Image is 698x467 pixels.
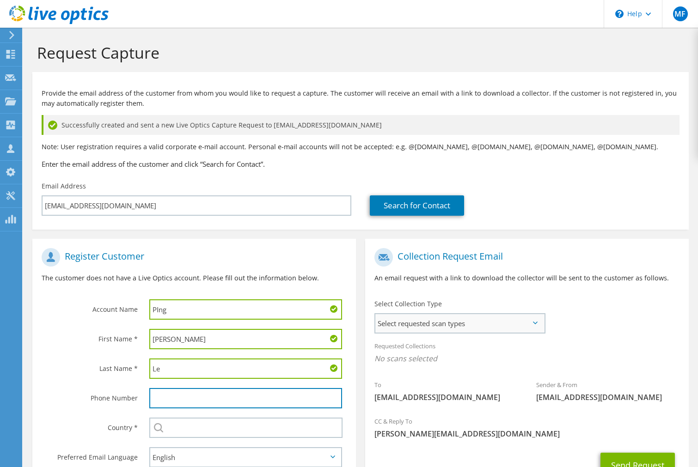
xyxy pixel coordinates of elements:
div: CC & Reply To [365,412,689,443]
p: An email request with a link to download the collector will be sent to the customer as follows. [374,273,680,283]
div: To [365,375,527,407]
p: The customer does not have a Live Optics account. Please fill out the information below. [42,273,347,283]
span: MF [673,6,688,21]
span: Select requested scan types [375,314,544,333]
div: Requested Collections [365,336,689,370]
span: [PERSON_NAME][EMAIL_ADDRESS][DOMAIN_NAME] [374,429,680,439]
p: Note: User registration requires a valid corporate e-mail account. Personal e-mail accounts will ... [42,142,680,152]
svg: \n [615,10,624,18]
h3: Enter the email address of the customer and click “Search for Contact”. [42,159,680,169]
label: Last Name * [42,358,138,373]
h1: Collection Request Email [374,248,675,267]
label: Select Collection Type [374,299,442,309]
span: Successfully created and sent a new Live Optics Capture Request to [EMAIL_ADDRESS][DOMAIN_NAME] [61,120,382,130]
span: [EMAIL_ADDRESS][DOMAIN_NAME] [374,392,518,402]
label: Phone Number [42,388,138,403]
h1: Request Capture [37,43,680,62]
label: Email Address [42,182,86,191]
span: No scans selected [374,353,680,364]
a: Search for Contact [370,195,464,216]
span: [EMAIL_ADDRESS][DOMAIN_NAME] [536,392,680,402]
label: Preferred Email Language [42,447,138,462]
label: Country * [42,418,138,432]
p: Provide the email address of the customer from whom you would like to request a capture. The cust... [42,88,680,109]
label: Account Name [42,299,138,314]
div: Sender & From [527,375,689,407]
label: First Name * [42,329,138,344]
h1: Register Customer [42,248,342,267]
